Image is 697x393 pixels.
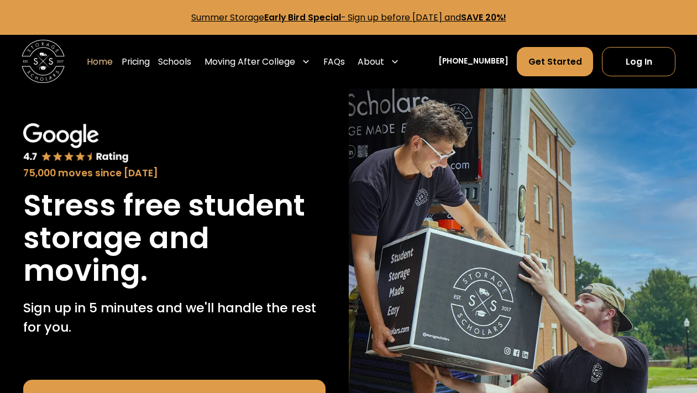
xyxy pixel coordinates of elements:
[323,46,345,77] a: FAQs
[23,123,129,164] img: Google 4.7 star rating
[517,47,593,76] a: Get Started
[23,166,326,180] div: 75,000 moves since [DATE]
[264,12,341,23] strong: Early Bird Special
[461,12,506,23] strong: SAVE 20%!
[87,46,113,77] a: Home
[22,40,65,83] img: Storage Scholars main logo
[23,189,326,287] h1: Stress free student storage and moving.
[191,12,506,23] a: Summer StorageEarly Bird Special- Sign up before [DATE] andSAVE 20%!
[438,56,509,67] a: [PHONE_NUMBER]
[602,47,675,76] a: Log In
[205,55,295,68] div: Moving After College
[23,298,326,337] p: Sign up in 5 minutes and we'll handle the rest for you.
[122,46,150,77] a: Pricing
[353,46,403,77] div: About
[158,46,191,77] a: Schools
[200,46,315,77] div: Moving After College
[358,55,384,68] div: About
